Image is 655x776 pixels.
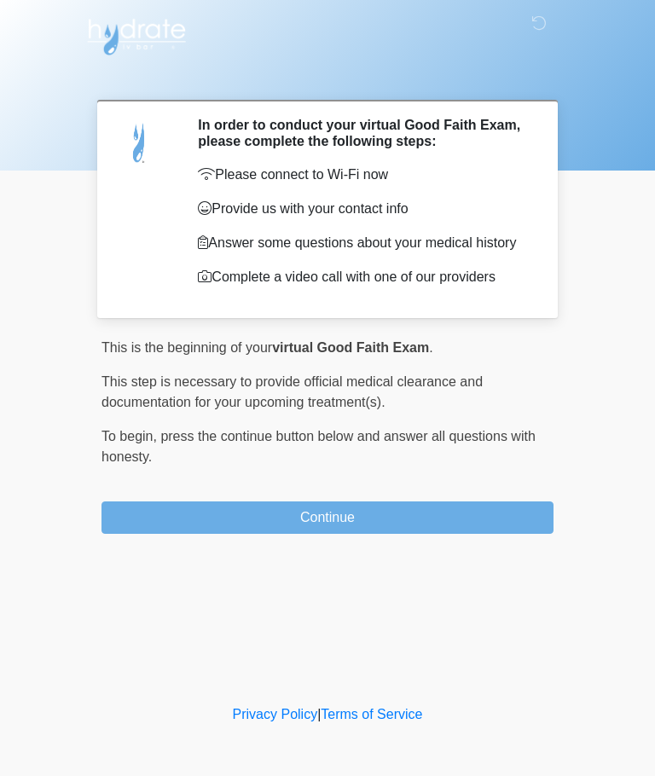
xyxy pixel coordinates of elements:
[84,13,188,56] img: Hydrate IV Bar - Arcadia Logo
[89,61,566,93] h1: ‎ ‎ ‎ ‎
[101,429,536,464] span: press the continue button below and answer all questions with honesty.
[101,429,160,443] span: To begin,
[272,340,429,355] strong: virtual Good Faith Exam
[233,707,318,721] a: Privacy Policy
[101,374,483,409] span: This step is necessary to provide official medical clearance and documentation for your upcoming ...
[101,501,554,534] button: Continue
[198,233,528,253] p: Answer some questions about your medical history
[101,340,272,355] span: This is the beginning of your
[198,117,528,149] h2: In order to conduct your virtual Good Faith Exam, please complete the following steps:
[429,340,432,355] span: .
[198,165,528,185] p: Please connect to Wi-Fi now
[321,707,422,721] a: Terms of Service
[198,267,528,287] p: Complete a video call with one of our providers
[114,117,165,168] img: Agent Avatar
[317,707,321,721] a: |
[198,199,528,219] p: Provide us with your contact info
